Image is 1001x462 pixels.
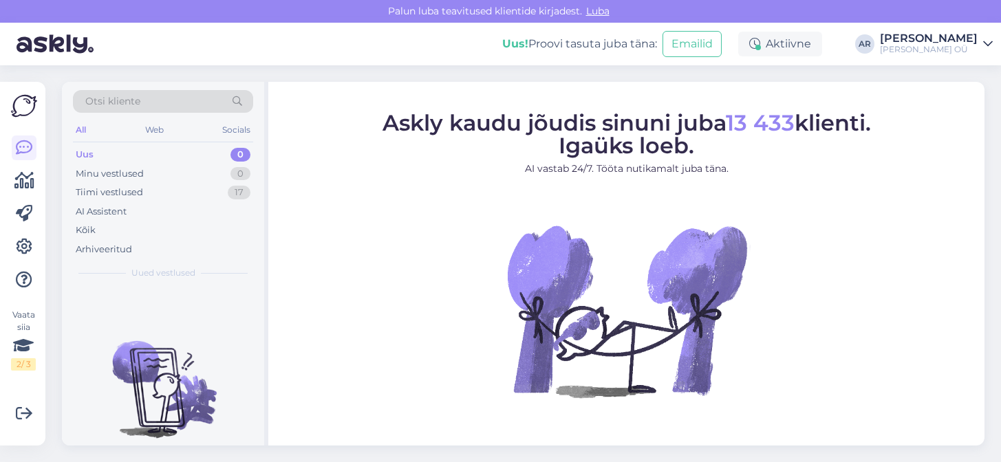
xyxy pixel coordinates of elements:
[76,205,127,219] div: AI Assistent
[502,37,528,50] b: Uus!
[11,309,36,371] div: Vaata siia
[383,109,871,159] span: Askly kaudu jõudis sinuni juba klienti. Igaüks loeb.
[502,36,657,52] div: Proovi tasuta juba täna:
[131,267,195,279] span: Uued vestlused
[219,121,253,139] div: Socials
[76,148,94,162] div: Uus
[855,34,874,54] div: AR
[230,167,250,181] div: 0
[383,162,871,176] p: AI vastab 24/7. Tööta nutikamalt juba täna.
[76,167,144,181] div: Minu vestlused
[663,31,722,57] button: Emailid
[76,243,132,256] div: Arhiveeritud
[76,223,96,237] div: Kõik
[76,186,143,199] div: Tiimi vestlused
[230,148,250,162] div: 0
[142,121,166,139] div: Web
[11,358,36,371] div: 2 / 3
[880,33,978,44] div: [PERSON_NAME]
[726,109,795,136] span: 13 433
[582,5,614,17] span: Luba
[11,93,37,119] img: Askly Logo
[62,316,264,440] img: No chats
[503,187,751,434] img: No Chat active
[228,186,250,199] div: 17
[73,121,89,139] div: All
[880,33,993,55] a: [PERSON_NAME][PERSON_NAME] OÜ
[85,94,140,109] span: Otsi kliente
[738,32,822,56] div: Aktiivne
[880,44,978,55] div: [PERSON_NAME] OÜ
